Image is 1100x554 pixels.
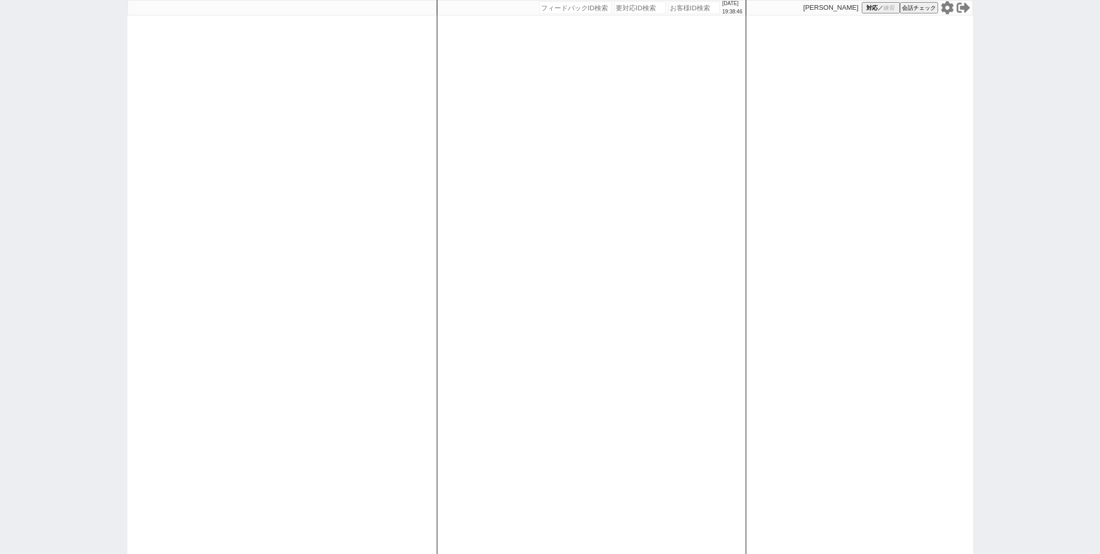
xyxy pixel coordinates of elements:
input: お客様ID検索 [668,2,720,14]
button: 対応／練習 [862,2,900,13]
input: フィードバックID検索 [539,2,612,14]
span: 対応 [866,4,878,12]
p: [PERSON_NAME] [803,4,859,12]
p: 19:38:46 [723,8,743,16]
button: 会話チェック [900,2,938,13]
span: 練習 [883,4,895,12]
input: 要対応ID検索 [614,2,666,14]
span: 会話チェック [902,4,936,12]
